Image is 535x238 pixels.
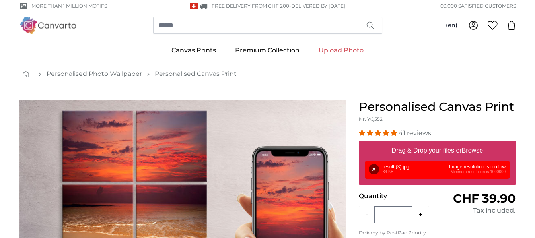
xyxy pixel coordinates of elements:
span: - [289,3,345,9]
nav: breadcrumbs [19,61,516,87]
span: FREE delivery from CHF 200 [212,3,289,9]
label: Drag & Drop your files or [388,143,486,159]
u: Browse [462,147,483,154]
a: Personalised Canvas Print [155,69,237,79]
p: Quantity [359,192,437,201]
span: CHF 39.90 [453,191,516,206]
a: Canvas Prints [162,40,226,61]
span: More than 1 million motifs [31,2,107,10]
h1: Personalised Canvas Print [359,100,516,114]
a: Premium Collection [226,40,309,61]
img: Switzerland [190,3,198,9]
a: Upload Photo [309,40,373,61]
span: 41 reviews [399,129,431,137]
p: Delivery by PostPac Priority [359,230,516,236]
button: - [359,207,374,223]
img: Canvarto [19,17,77,33]
span: Delivered by [DATE] [291,3,345,9]
span: 4.98 stars [359,129,399,137]
div: Tax included. [437,206,516,215]
span: 60,000 satisfied customers [440,2,516,10]
button: + [412,207,429,223]
a: Personalised Photo Wallpaper [47,69,142,79]
button: (en) [440,18,464,33]
span: Nr. YQ552 [359,116,383,122]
